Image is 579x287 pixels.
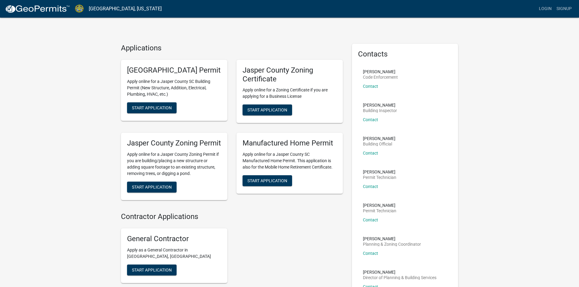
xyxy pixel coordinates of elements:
[243,139,337,148] h5: Manufactured Home Permit
[132,267,172,272] span: Start Application
[127,151,221,177] p: Apply online for a Jasper County Zoning Permit if you are building/placing a new structure or add...
[363,84,378,89] a: Contact
[127,234,221,243] h5: General Contractor
[243,175,292,186] button: Start Application
[554,3,574,15] a: Signup
[127,66,221,75] h5: [GEOGRAPHIC_DATA] Permit
[121,44,343,205] wm-workflow-list-section: Applications
[363,75,398,79] p: Code Enforcement
[363,175,396,179] p: Permit Technician
[132,105,172,110] span: Start Application
[243,104,292,115] button: Start Application
[363,251,378,256] a: Contact
[127,247,221,260] p: Apply as a General Contractor in [GEOGRAPHIC_DATA], [GEOGRAPHIC_DATA]
[536,3,554,15] a: Login
[363,70,398,74] p: [PERSON_NAME]
[243,66,337,84] h5: Jasper County Zoning Certificate
[127,139,221,148] h5: Jasper County Zoning Permit
[358,50,452,59] h5: Contacts
[363,270,436,274] p: [PERSON_NAME]
[363,170,396,174] p: [PERSON_NAME]
[75,5,84,13] img: Jasper County, South Carolina
[127,78,221,97] p: Apply online for a Jasper County SC Building Permit (New Structure, Addition, Electrical, Plumbin...
[363,136,395,141] p: [PERSON_NAME]
[363,242,421,246] p: Planning & Zoning Coordinator
[127,265,177,275] button: Start Application
[363,142,395,146] p: Building Official
[363,209,396,213] p: Permit Technician
[363,117,378,122] a: Contact
[127,102,177,113] button: Start Application
[132,185,172,190] span: Start Application
[247,108,287,112] span: Start Application
[127,182,177,193] button: Start Application
[121,44,343,53] h4: Applications
[363,203,396,207] p: [PERSON_NAME]
[363,184,378,189] a: Contact
[243,151,337,170] p: Apply online for a Jasper County SC Manufactured Home Permit. This application is also for the Mo...
[363,217,378,222] a: Contact
[363,237,421,241] p: [PERSON_NAME]
[121,212,343,221] h4: Contractor Applications
[243,87,337,100] p: Apply online for a Zoning Certificate if you are applying for a Business License
[247,178,287,183] span: Start Application
[363,275,436,280] p: Director of Planning & Building Services
[363,108,397,113] p: Building Inspector
[89,4,162,14] a: [GEOGRAPHIC_DATA], [US_STATE]
[363,151,378,155] a: Contact
[363,103,397,107] p: [PERSON_NAME]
